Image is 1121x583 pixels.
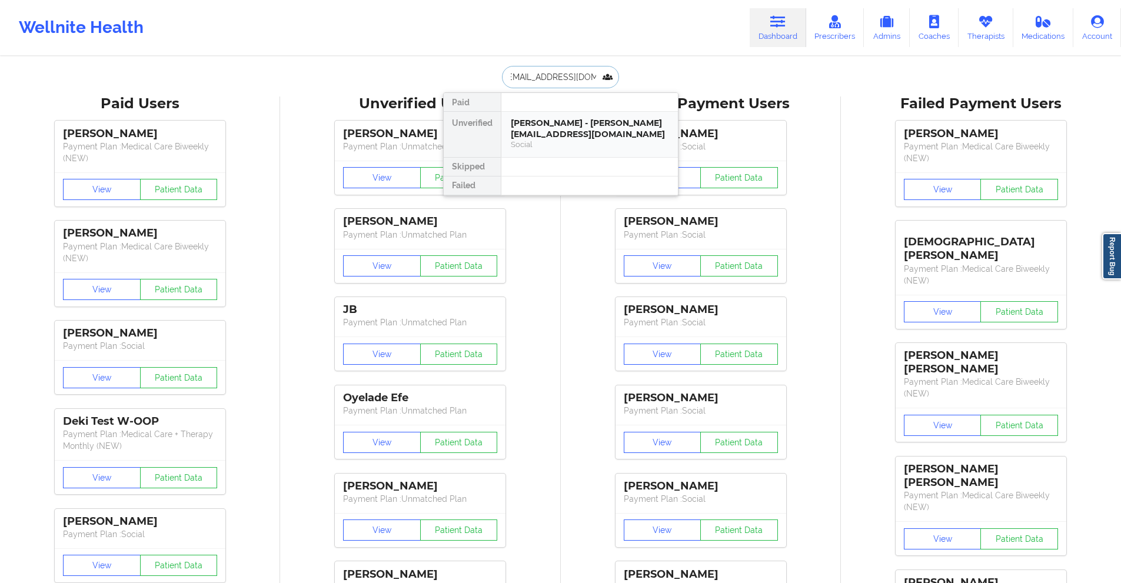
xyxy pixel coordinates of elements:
button: View [904,528,982,549]
button: Patient Data [140,279,218,300]
p: Payment Plan : Medical Care Biweekly (NEW) [63,141,217,164]
button: Patient Data [420,432,498,453]
button: View [904,415,982,436]
button: View [343,432,421,453]
p: Payment Plan : Medical Care Biweekly (NEW) [904,376,1058,399]
div: [PERSON_NAME] [343,215,497,228]
p: Payment Plan : Medical Care Biweekly (NEW) [904,141,1058,164]
p: Payment Plan : Unmatched Plan [343,405,497,417]
button: View [63,367,141,388]
button: View [904,301,982,322]
div: Unverified [444,112,501,158]
p: Payment Plan : Social [624,317,778,328]
p: Payment Plan : Social [624,493,778,505]
div: [PERSON_NAME] [PERSON_NAME] [904,349,1058,376]
a: Medications [1013,8,1074,47]
div: [PERSON_NAME] [63,515,217,528]
p: Payment Plan : Medical Care + Therapy Monthly (NEW) [63,428,217,452]
button: View [624,432,701,453]
div: Paid [444,93,501,112]
p: Payment Plan : Social [624,229,778,241]
button: Patient Data [980,415,1058,436]
div: Failed Payment Users [849,95,1113,113]
div: [PERSON_NAME] [343,568,497,581]
button: Patient Data [700,167,778,188]
p: Payment Plan : Medical Care Biweekly (NEW) [904,489,1058,513]
p: Payment Plan : Medical Care Biweekly (NEW) [63,241,217,264]
a: Therapists [959,8,1013,47]
div: [PERSON_NAME] [63,127,217,141]
div: Oyelade Efe [343,391,497,405]
a: Coaches [910,8,959,47]
button: Patient Data [420,167,498,188]
button: Patient Data [980,179,1058,200]
p: Payment Plan : Social [63,340,217,352]
button: Patient Data [700,432,778,453]
button: View [343,519,421,541]
p: Payment Plan : Unmatched Plan [343,141,497,152]
button: Patient Data [700,255,778,276]
div: [PERSON_NAME] [PERSON_NAME] [904,462,1058,489]
button: View [343,167,421,188]
div: Social [511,139,668,149]
div: Failed [444,176,501,195]
div: Skipped Payment Users [569,95,833,113]
a: Dashboard [750,8,806,47]
div: Unverified Users [288,95,552,113]
button: Patient Data [980,301,1058,322]
button: View [904,179,982,200]
button: Patient Data [140,555,218,576]
button: Patient Data [140,179,218,200]
button: Patient Data [420,344,498,365]
button: Patient Data [140,467,218,488]
div: JB [343,303,497,317]
div: [PERSON_NAME] [904,127,1058,141]
p: Payment Plan : Social [63,528,217,540]
div: Skipped [444,158,501,176]
div: [PERSON_NAME] [63,226,217,240]
button: Patient Data [700,344,778,365]
button: Patient Data [420,519,498,541]
div: [PERSON_NAME] [624,479,778,493]
button: Patient Data [140,367,218,388]
div: [PERSON_NAME] [343,127,497,141]
div: Deki Test W-OOP [63,415,217,428]
button: View [624,255,701,276]
button: View [63,279,141,300]
p: Payment Plan : Medical Care Biweekly (NEW) [904,263,1058,286]
button: Patient Data [420,255,498,276]
div: [DEMOGRAPHIC_DATA][PERSON_NAME] [904,226,1058,262]
div: [PERSON_NAME] [624,391,778,405]
div: [PERSON_NAME] [624,303,778,317]
button: View [343,255,421,276]
p: Payment Plan : Unmatched Plan [343,229,497,241]
button: View [63,555,141,576]
button: View [624,344,701,365]
div: Paid Users [8,95,272,113]
p: Payment Plan : Unmatched Plan [343,493,497,505]
button: View [624,519,701,541]
p: Payment Plan : Unmatched Plan [343,317,497,328]
div: [PERSON_NAME] [624,215,778,228]
button: View [63,179,141,200]
div: [PERSON_NAME] [343,479,497,493]
div: [PERSON_NAME] [624,127,778,141]
button: Patient Data [980,528,1058,549]
p: Payment Plan : Social [624,141,778,152]
button: View [343,344,421,365]
p: Payment Plan : Social [624,405,778,417]
a: Admins [864,8,910,47]
a: Report Bug [1102,233,1121,279]
a: Account [1073,8,1121,47]
a: Prescribers [806,8,864,47]
div: [PERSON_NAME] [63,327,217,340]
button: View [63,467,141,488]
div: [PERSON_NAME] - [PERSON_NAME][EMAIL_ADDRESS][DOMAIN_NAME] [511,118,668,139]
button: Patient Data [700,519,778,541]
div: [PERSON_NAME] [624,568,778,581]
